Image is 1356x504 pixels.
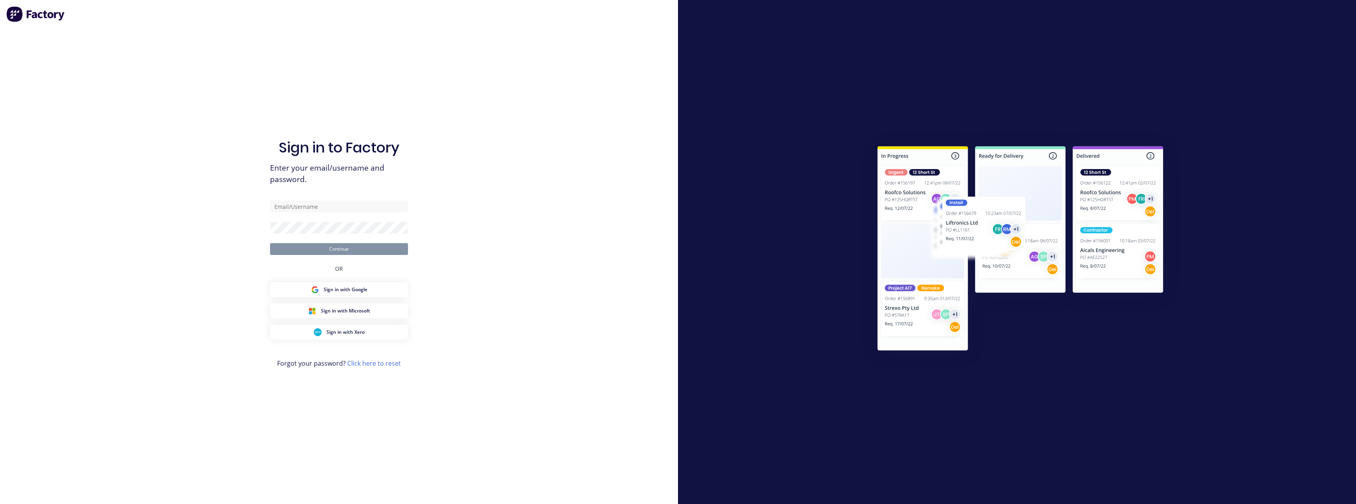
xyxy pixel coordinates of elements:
input: Email/Username [270,201,408,212]
button: Xero Sign inSign in with Xero [270,325,408,340]
h1: Sign in to Factory [279,139,399,156]
img: Sign in [860,130,1181,369]
span: Enter your email/username and password. [270,162,408,185]
span: Sign in with Microsoft [321,307,370,314]
button: Google Sign inSign in with Google [270,282,408,297]
span: Forgot your password? [277,359,401,368]
span: Sign in with Xero [326,329,365,336]
img: Factory [6,6,65,22]
img: Microsoft Sign in [308,307,316,315]
img: Xero Sign in [314,328,322,336]
button: Continue [270,243,408,255]
img: Google Sign in [311,286,319,294]
span: Sign in with Google [324,286,367,293]
div: OR [335,255,343,282]
a: Click here to reset [347,359,401,368]
button: Microsoft Sign inSign in with Microsoft [270,303,408,318]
